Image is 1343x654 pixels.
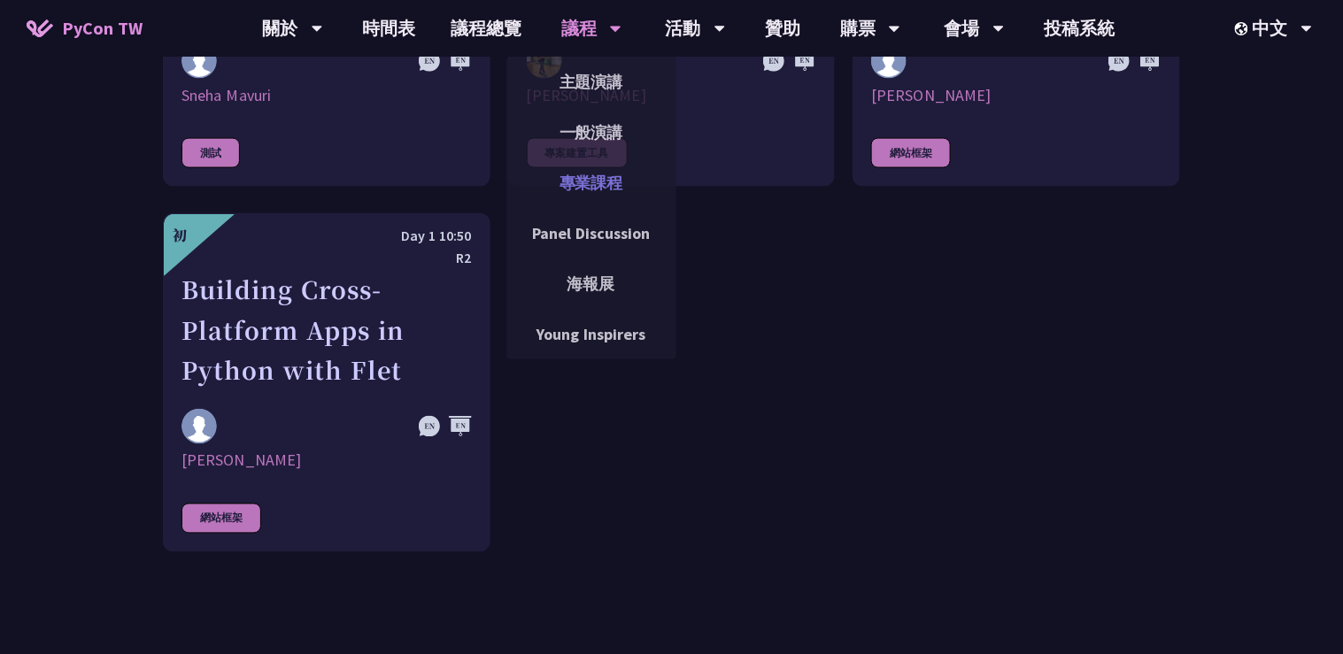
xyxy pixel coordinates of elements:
[181,43,217,79] img: Sneha Mavuri
[506,313,676,355] a: Young Inspirers
[181,247,472,269] div: R2
[163,213,490,552] a: 初 Day 1 10:50 R2 Building Cross-Platform Apps in Python with Flet Cyrus Mante [PERSON_NAME] 網站框架
[62,15,143,42] span: PyCon TW
[181,409,217,444] img: Cyrus Mante
[181,138,240,168] div: 測試
[181,225,472,247] div: Day 1 10:50
[1235,22,1253,35] img: Locale Icon
[9,6,160,50] a: PyCon TW
[871,85,1162,106] div: [PERSON_NAME]
[871,138,951,168] div: 網站框架
[181,269,472,391] div: Building Cross-Platform Apps in Python with Flet
[506,212,676,254] a: Panel Discussion
[181,450,472,472] div: [PERSON_NAME]
[506,61,676,103] a: 主題演講
[506,263,676,304] a: 海報展
[181,504,261,534] div: 網站框架
[506,112,676,153] a: 一般演講
[27,19,53,37] img: Home icon of PyCon TW 2025
[506,162,676,204] a: 專業課程
[871,43,907,79] img: Daniel Gau
[181,85,472,106] div: Sneha Mavuri
[173,225,187,246] div: 初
